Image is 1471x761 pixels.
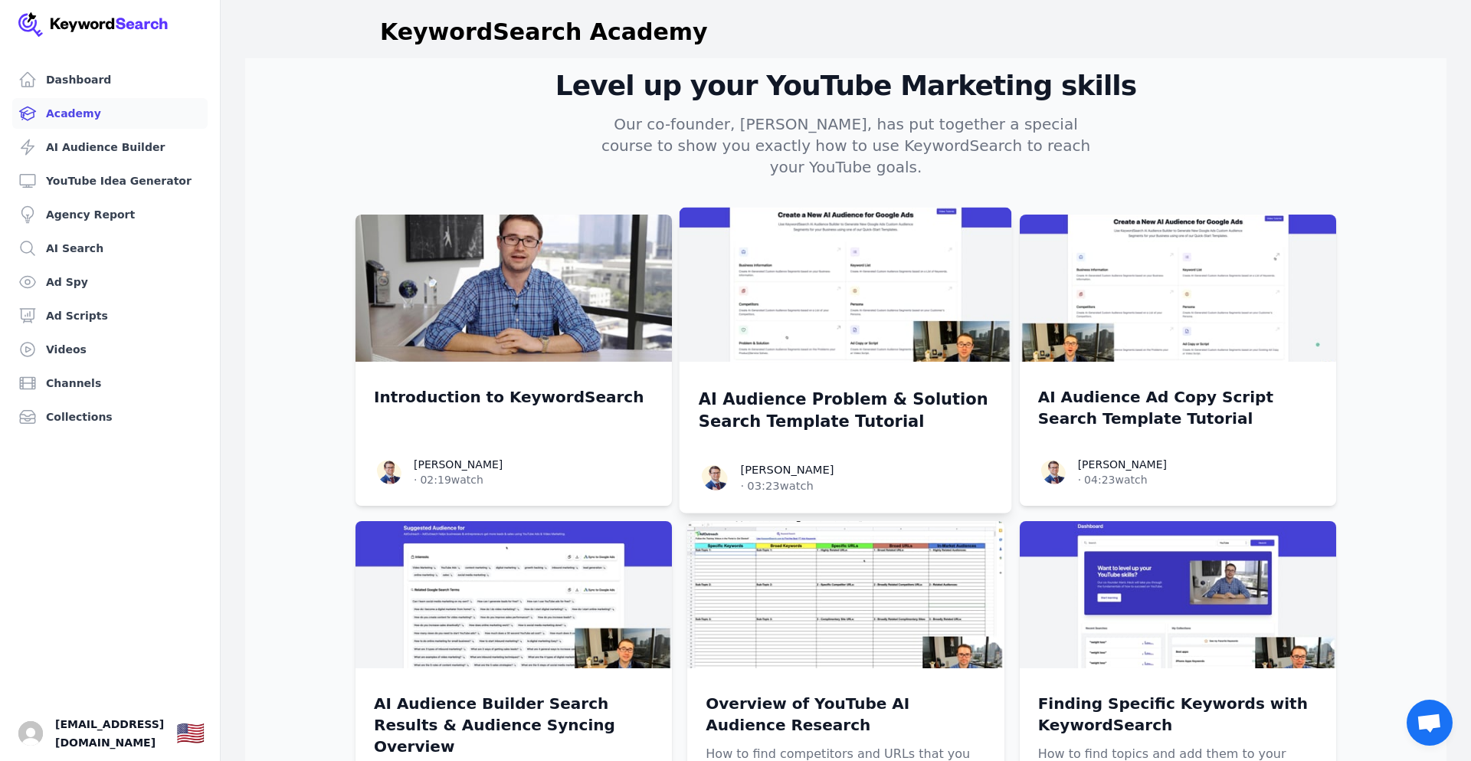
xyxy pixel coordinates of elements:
span: [EMAIL_ADDRESS][DOMAIN_NAME] [55,715,164,752]
a: Ad Scripts [12,300,208,331]
a: AI Audience Builder [12,132,208,162]
span: · [1078,472,1081,487]
span: · [741,477,745,494]
a: AI Audience Builder Search Results & Audience Syncing Overview [374,693,654,757]
h2: Level up your YouTube Marketing skills [355,71,1336,101]
a: [PERSON_NAME] [1078,458,1167,471]
span: 04:23 watch [1084,472,1147,487]
a: Academy [12,98,208,129]
a: Ad Spy [12,267,208,297]
button: Open user button [18,721,43,746]
span: 03:23 watch [748,477,814,494]
a: Dashboard [12,64,208,95]
p: Overview of YouTube AI Audience Research [706,693,985,736]
span: · [414,472,417,487]
a: AI Search [12,233,208,264]
h1: KeywordSearch Academy [380,18,708,46]
a: [PERSON_NAME] [741,463,834,476]
p: Finding Specific Keywords with KeywordSearch [1038,693,1318,736]
button: 🇺🇸 [176,718,205,749]
a: AI Audience Problem & Solution Search Template Tutorial [699,388,993,433]
img: Max Diafoune [18,721,43,746]
p: Our co-founder, [PERSON_NAME], has put together a special course to show you exactly how to use K... [588,113,1103,178]
a: AI Audience Ad Copy Script Search Template Tutorial [1038,386,1318,429]
div: 🇺🇸 [176,720,205,747]
a: [PERSON_NAME] [414,458,503,471]
img: Your Company [18,12,169,37]
a: Videos [12,334,208,365]
a: Channels [12,368,208,399]
a: Agency Report [12,199,208,230]
a: Collections [12,402,208,432]
span: 02:19 watch [420,472,483,487]
a: Introduction to KeywordSearch [374,386,654,408]
div: Open chat [1407,700,1453,746]
a: YouTube Idea Generator [12,166,208,196]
